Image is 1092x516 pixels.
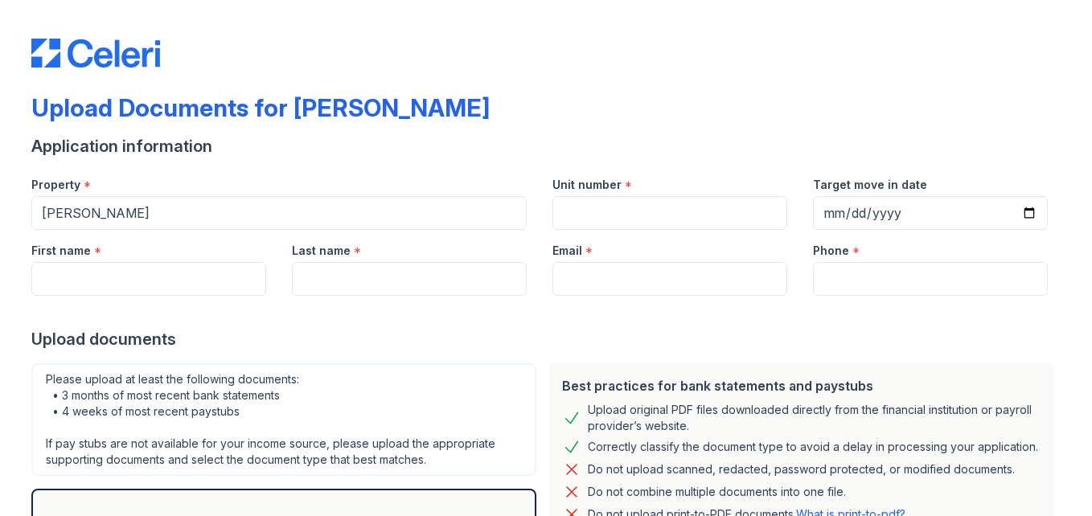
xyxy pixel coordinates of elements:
[552,177,622,193] label: Unit number
[31,93,490,122] div: Upload Documents for [PERSON_NAME]
[588,402,1041,434] div: Upload original PDF files downloaded directly from the financial institution or payroll provider’...
[813,177,927,193] label: Target move in date
[31,328,1061,350] div: Upload documents
[588,437,1038,457] div: Correctly classify the document type to avoid a delay in processing your application.
[292,243,351,259] label: Last name
[562,376,1041,395] div: Best practices for bank statements and paystubs
[31,363,536,476] div: Please upload at least the following documents: • 3 months of most recent bank statements • 4 wee...
[588,460,1015,479] div: Do not upload scanned, redacted, password protected, or modified documents.
[552,243,582,259] label: Email
[588,482,846,502] div: Do not combine multiple documents into one file.
[813,243,849,259] label: Phone
[31,39,160,68] img: CE_Logo_Blue-a8612792a0a2168367f1c8372b55b34899dd931a85d93a1a3d3e32e68fde9ad4.png
[31,177,80,193] label: Property
[31,243,91,259] label: First name
[31,135,1061,158] div: Application information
